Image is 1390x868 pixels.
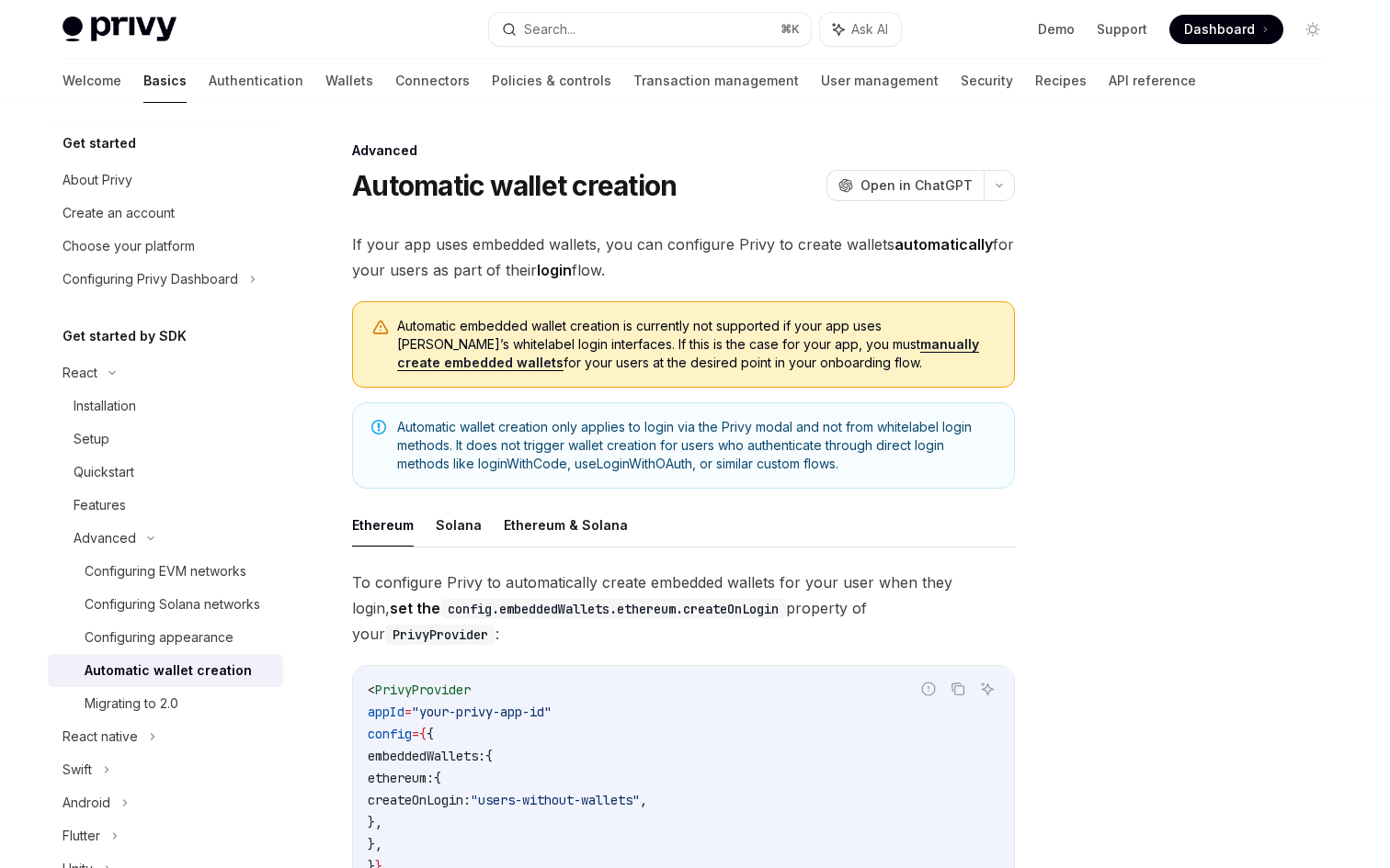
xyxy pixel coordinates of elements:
a: Migrating to 2.0 [48,687,283,720]
a: Transaction management [633,59,799,103]
div: Create an account [63,202,175,224]
span: config [368,726,412,742]
div: Features [74,494,126,516]
a: Dashboard [1169,15,1283,44]
h1: Automatic wallet creation [352,169,677,202]
strong: automatically [894,235,993,254]
a: Security [961,59,1013,103]
span: Dashboard [1184,20,1255,39]
div: Choose your platform [63,235,195,257]
div: Automatic wallet creation [85,659,252,682]
a: Welcome [63,59,121,103]
span: , [640,792,647,808]
span: "your-privy-app-id" [412,704,552,720]
div: Installation [74,395,136,417]
span: = [404,704,412,720]
span: Automatic embedded wallet creation is currently not supported if your app uses [PERSON_NAME]’s wh... [397,317,996,372]
span: createOnLogin: [368,792,471,808]
a: Quickstart [48,456,283,489]
span: { [419,726,427,742]
span: { [434,770,441,786]
a: Configuring appearance [48,621,283,654]
span: }, [368,836,382,852]
span: < [368,682,375,698]
a: User management [821,59,939,103]
code: config.embeddedWallets.ethereum.createOnLogin [440,599,786,619]
span: PrivyProvider [375,682,471,698]
svg: Warning [371,319,390,337]
span: Open in ChatGPT [860,176,973,195]
button: Ethereum & Solana [504,503,628,547]
button: Toggle dark mode [1298,15,1327,44]
button: Report incorrect code [917,677,940,701]
button: Ask AI [820,13,901,46]
div: Search... [524,18,575,40]
span: }, [368,814,382,830]
span: ⌘ K [780,22,800,37]
span: { [485,748,493,764]
div: Configuring EVM networks [85,560,246,582]
a: Connectors [395,59,470,103]
div: Android [63,792,110,814]
a: Support [1097,20,1147,39]
div: React native [63,726,138,748]
div: Quickstart [74,461,134,483]
a: Setup [48,423,283,456]
span: { [427,726,434,742]
a: Configuring EVM networks [48,555,283,588]
h5: Get started by SDK [63,325,187,347]
a: Demo [1038,20,1075,39]
span: = [412,726,419,742]
a: About Privy [48,163,283,197]
button: Ask AI [975,677,999,701]
a: Basics [143,59,187,103]
span: "users-without-wallets" [471,792,640,808]
strong: set the [390,599,786,617]
a: Create an account [48,197,283,230]
span: If your app uses embedded wallets, you can configure Privy to create wallets for your users as pa... [352,231,1015,283]
button: Solana [436,503,482,547]
div: Flutter [63,825,100,847]
div: Swift [63,759,92,781]
span: To configure Privy to automatically create embedded wallets for your user when they login, proper... [352,569,1015,647]
a: API reference [1109,59,1196,103]
button: Copy the contents from the code block [946,677,970,701]
span: Automatic wallet creation only applies to login via the Privy modal and not from whitelabel login... [397,418,996,473]
a: Wallets [325,59,373,103]
a: Installation [48,389,283,423]
button: Search...⌘K [489,13,811,46]
div: React [63,362,97,384]
a: Policies & controls [492,59,611,103]
div: Advanced [352,141,1015,160]
img: light logo [63,17,177,42]
a: Choose your platform [48,230,283,263]
h5: Get started [63,132,136,154]
div: Configuring Privy Dashboard [63,268,238,290]
span: ethereum: [368,770,434,786]
a: Recipes [1035,59,1087,103]
span: Ask AI [851,20,888,39]
div: Setup [74,428,109,450]
a: Configuring Solana networks [48,588,283,621]
button: Ethereum [352,503,414,547]
a: Features [48,489,283,522]
div: Advanced [74,527,136,549]
span: embeddedWallets: [368,748,485,764]
a: Authentication [209,59,303,103]
div: Configuring appearance [85,626,234,648]
div: Configuring Solana networks [85,593,260,615]
button: Open in ChatGPT [826,170,984,201]
a: Automatic wallet creation [48,654,283,687]
strong: login [537,261,572,279]
svg: Note [371,420,386,434]
div: About Privy [63,169,132,191]
div: Migrating to 2.0 [85,693,178,715]
code: PrivyProvider [385,625,496,645]
span: appId [368,704,404,720]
